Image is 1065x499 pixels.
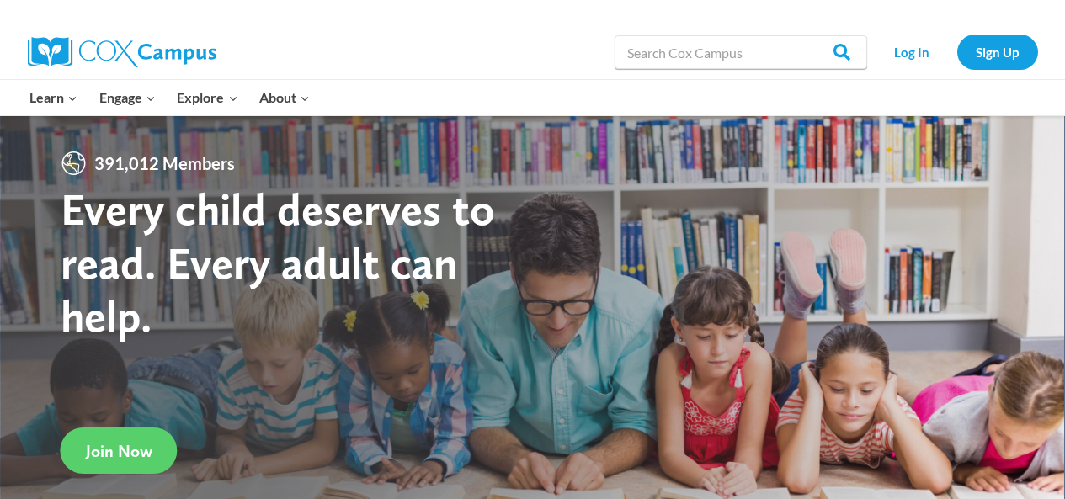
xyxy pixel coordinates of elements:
[957,35,1038,69] a: Sign Up
[28,37,216,67] img: Cox Campus
[86,441,152,461] span: Join Now
[61,427,178,474] a: Join Now
[259,87,310,109] span: About
[88,150,242,177] span: 391,012 Members
[29,87,77,109] span: Learn
[99,87,156,109] span: Engage
[615,35,867,69] input: Search Cox Campus
[876,35,1038,69] nav: Secondary Navigation
[876,35,949,69] a: Log In
[19,80,321,115] nav: Primary Navigation
[177,87,237,109] span: Explore
[61,182,495,342] strong: Every child deserves to read. Every adult can help.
